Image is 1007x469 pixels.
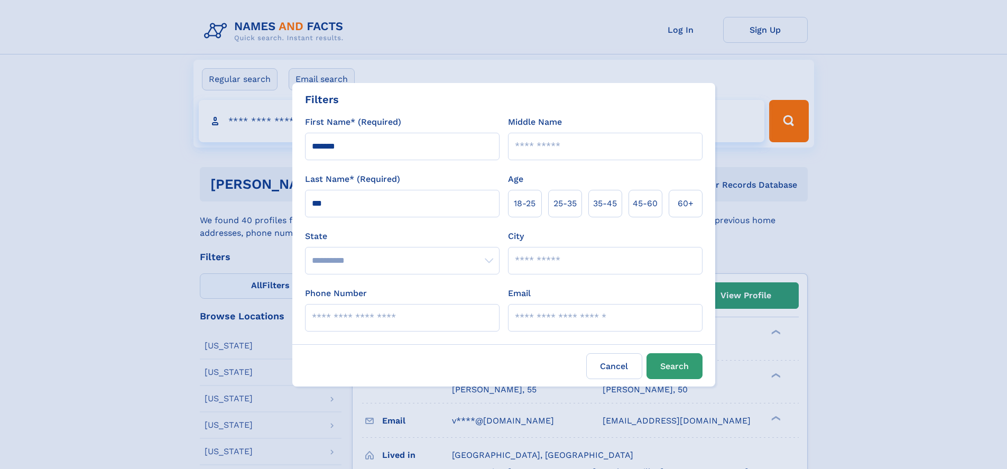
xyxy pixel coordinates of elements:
span: 60+ [678,197,694,210]
label: Phone Number [305,287,367,300]
label: Email [508,287,531,300]
label: State [305,230,500,243]
label: Last Name* (Required) [305,173,400,186]
span: 18‑25 [514,197,535,210]
label: First Name* (Required) [305,116,401,128]
span: 35‑45 [593,197,617,210]
label: City [508,230,524,243]
label: Age [508,173,523,186]
label: Cancel [586,353,642,379]
div: Filters [305,91,339,107]
span: 25‑35 [553,197,577,210]
button: Search [646,353,703,379]
span: 45‑60 [633,197,658,210]
label: Middle Name [508,116,562,128]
